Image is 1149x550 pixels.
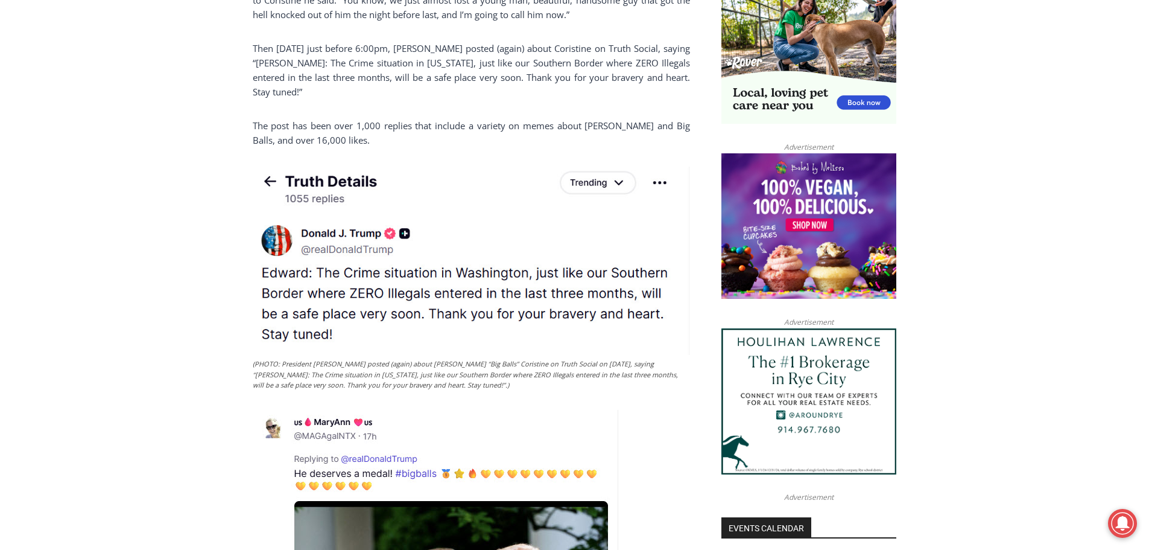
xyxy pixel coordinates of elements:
img: Baked by Melissa [721,153,896,299]
span: Advertisement [772,141,846,153]
h2: Events Calendar [721,517,811,538]
div: "[PERSON_NAME]'s draw is the fine variety of pristine raw fish kept on hand" [124,75,171,144]
h4: Book [PERSON_NAME]'s Good Humor for Your Event [367,13,420,46]
a: Intern @ [DOMAIN_NAME] [290,117,584,150]
p: Then [DATE] just before 6:00pm, [PERSON_NAME] posted (again) about Coristine on Truth Social, say... [253,41,690,99]
div: "I learned about the history of a place I’d honestly never considered even as a resident of [GEOG... [305,1,570,117]
span: Intern @ [DOMAIN_NAME] [315,120,559,147]
img: (PHOTO: President Donald Trump posted (again) about Edward "Big Balls" Coristine on Truth Social ... [253,167,690,355]
span: Open Tues. - Sun. [PHONE_NUMBER] [4,124,118,170]
div: No Generators on Trucks so No Noise or Pollution [79,22,298,33]
span: Advertisement [772,491,846,503]
figcaption: (PHOTO: President [PERSON_NAME] posted (again) about [PERSON_NAME] “Big Balls” Coristine on Truth... [253,359,690,391]
a: Book [PERSON_NAME]'s Good Humor for Your Event [358,4,435,55]
p: The post has been over 1,000 replies that include a variety on memes about [PERSON_NAME] and Big ... [253,118,690,147]
a: Open Tues. - Sun. [PHONE_NUMBER] [1,121,121,150]
img: Houlihan Lawrence The #1 Brokerage in Rye City [721,328,896,475]
span: Advertisement [772,316,846,328]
